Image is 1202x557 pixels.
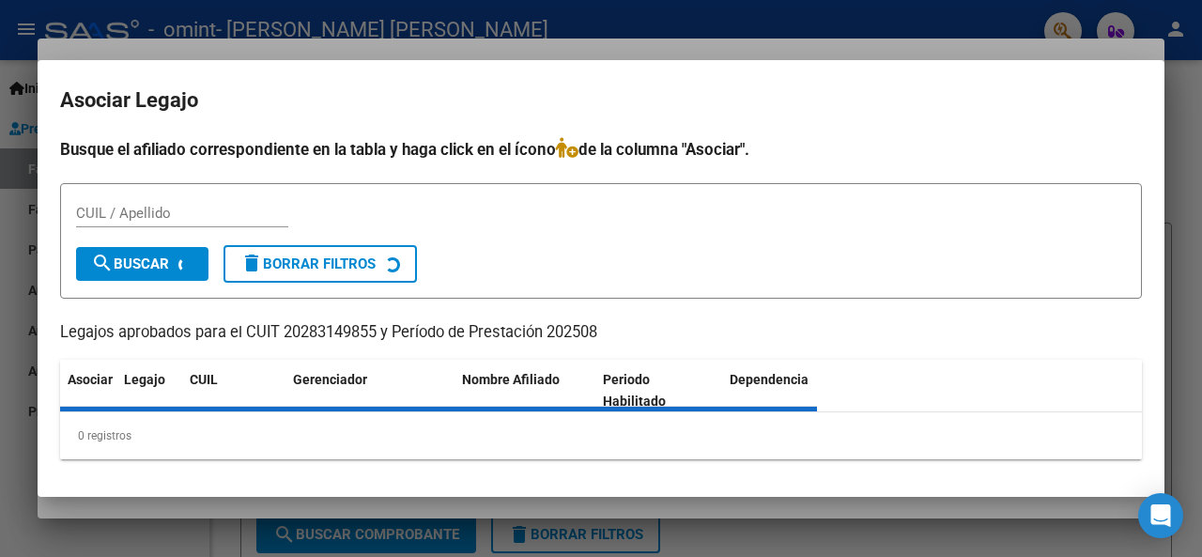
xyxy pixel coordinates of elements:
datatable-header-cell: Gerenciador [285,360,455,422]
datatable-header-cell: Periodo Habilitado [595,360,722,422]
span: Borrar Filtros [240,255,376,272]
mat-icon: delete [240,252,263,274]
span: Nombre Afiliado [462,372,560,387]
div: 0 registros [60,412,1142,459]
button: Borrar Filtros [223,245,417,283]
datatable-header-cell: Asociar [60,360,116,422]
datatable-header-cell: Nombre Afiliado [455,360,595,422]
datatable-header-cell: CUIL [182,360,285,422]
p: Legajos aprobados para el CUIT 20283149855 y Período de Prestación 202508 [60,321,1142,345]
datatable-header-cell: Legajo [116,360,182,422]
datatable-header-cell: Dependencia [722,360,863,422]
span: Periodo Habilitado [603,372,666,409]
h2: Asociar Legajo [60,83,1142,118]
span: Asociar [68,372,113,387]
div: Open Intercom Messenger [1138,493,1183,538]
span: Buscar [91,255,169,272]
span: Dependencia [730,372,809,387]
span: CUIL [190,372,218,387]
span: Gerenciador [293,372,367,387]
h4: Busque el afiliado correspondiente en la tabla y haga click en el ícono de la columna "Asociar". [60,137,1142,162]
button: Buscar [76,247,208,281]
span: Legajo [124,372,165,387]
mat-icon: search [91,252,114,274]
